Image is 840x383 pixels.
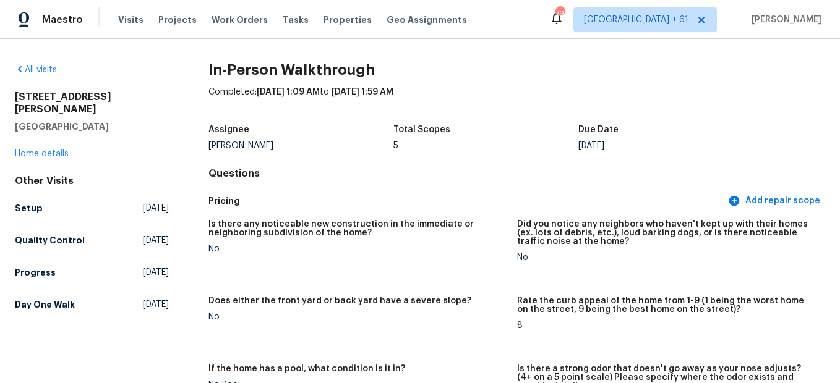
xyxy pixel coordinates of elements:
h5: Does either the front yard or back yard have a severe slope? [208,297,471,305]
div: [PERSON_NAME] [208,141,393,150]
h4: Questions [208,167,825,180]
button: Add repair scope [726,190,825,213]
span: [DATE] 1:59 AM [332,88,393,96]
div: [DATE] [578,141,763,150]
a: Setup[DATE] [15,197,169,219]
span: Geo Assignments [387,14,467,26]
h5: Due Date [578,125,619,134]
span: [GEOGRAPHIC_DATA] + 61 [584,14,688,26]
span: Projects [158,14,197,26]
span: [DATE] 1:09 AM [257,88,320,96]
span: Tasks [283,15,309,24]
a: Quality Control[DATE] [15,229,169,251]
span: Add repair scope [731,193,820,209]
div: No [208,313,507,321]
div: 8 [517,321,815,330]
h5: Quality Control [15,234,85,246]
div: No [517,253,815,262]
span: Maestro [42,14,83,26]
h5: If the home has a pool, what condition is it in? [208,364,405,373]
span: [DATE] [143,234,169,246]
h5: Total Scopes [393,125,450,134]
h5: Day One Walk [15,298,75,311]
a: Day One Walk[DATE] [15,293,169,316]
span: [DATE] [143,298,169,311]
h5: Did you notice any neighbors who haven't kept up with their homes (ex. lots of debris, etc.), lou... [517,220,815,246]
h5: Pricing [208,195,726,208]
a: Home details [15,149,69,158]
h2: In-Person Walkthrough [208,64,825,76]
h2: [STREET_ADDRESS][PERSON_NAME] [15,91,169,116]
span: [DATE] [143,266,169,279]
h5: Is there any noticeable new construction in the immediate or neighboring subdivision of the home? [208,220,507,237]
h5: [GEOGRAPHIC_DATA] [15,120,169,133]
h5: Rate the curb appeal of the home from 1-9 (1 being the worst home on the street, 9 being the best... [517,297,815,314]
span: [PERSON_NAME] [747,14,821,26]
div: Other Visits [15,175,169,187]
span: Visits [118,14,144,26]
div: Completed: to [208,86,825,118]
span: Properties [324,14,372,26]
a: Progress[DATE] [15,261,169,284]
span: Work Orders [212,14,268,26]
a: All visits [15,65,57,74]
h5: Progress [15,266,56,279]
div: 791 [555,7,564,20]
h5: Setup [15,202,43,214]
span: [DATE] [143,202,169,214]
h5: Assignee [208,125,249,134]
div: No [208,245,507,253]
div: 5 [393,141,578,150]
